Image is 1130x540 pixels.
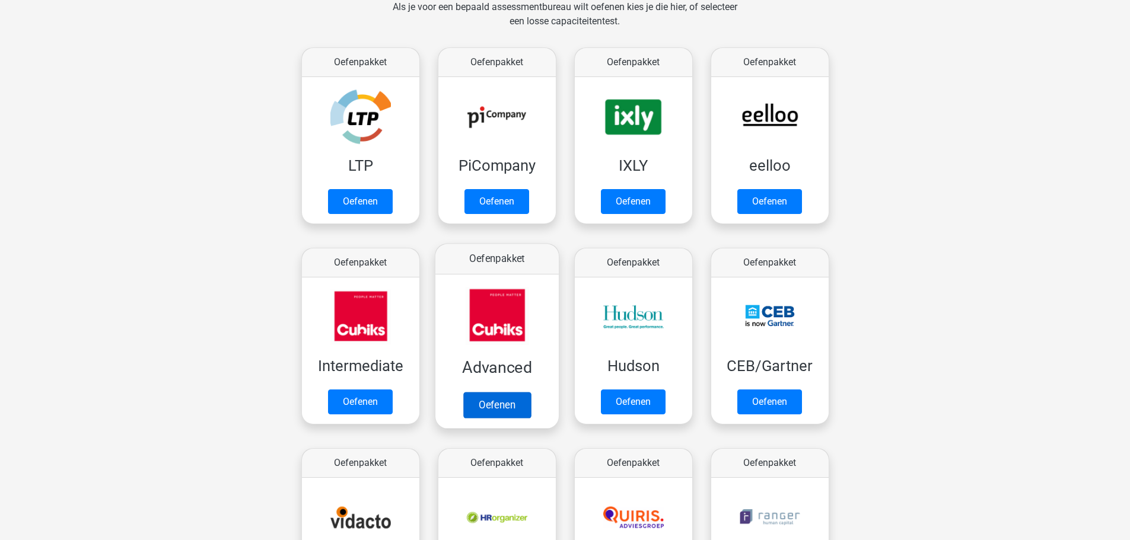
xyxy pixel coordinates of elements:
[737,189,802,214] a: Oefenen
[463,392,530,418] a: Oefenen
[601,389,666,414] a: Oefenen
[464,189,529,214] a: Oefenen
[601,189,666,214] a: Oefenen
[328,389,393,414] a: Oefenen
[328,189,393,214] a: Oefenen
[737,389,802,414] a: Oefenen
